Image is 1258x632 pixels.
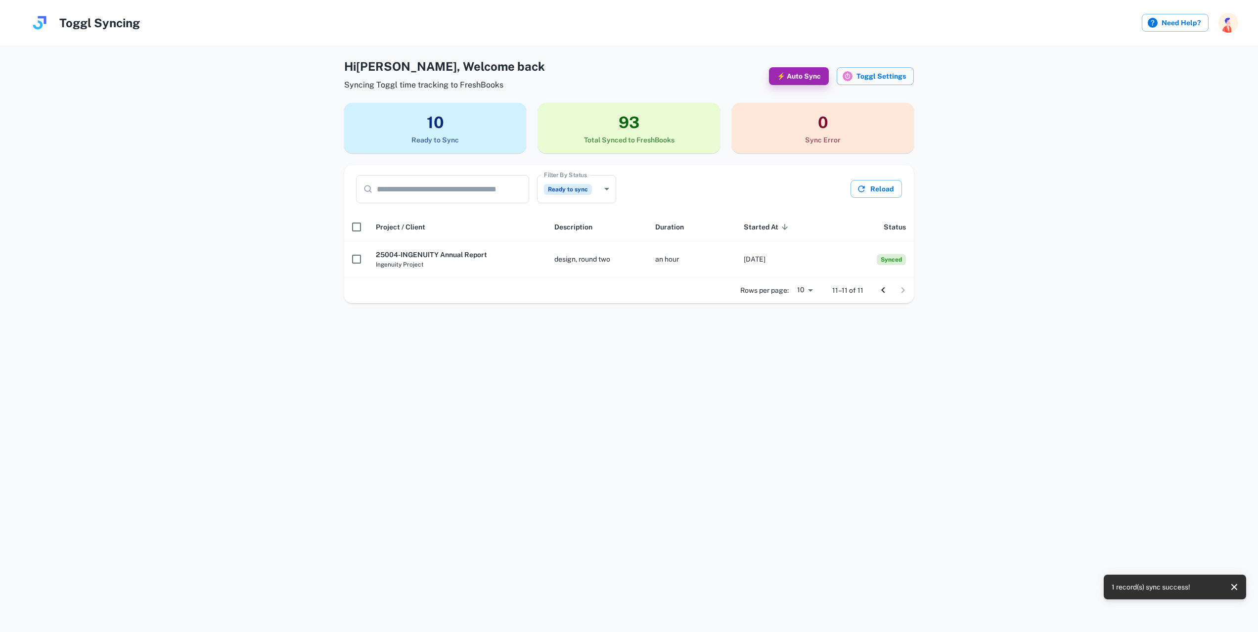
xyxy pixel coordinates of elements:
[736,241,825,277] td: [DATE]
[376,249,539,260] h6: 25004-INGENUITY Annual Report
[538,111,720,135] h3: 93
[538,135,720,145] h6: Total Synced to FreshBooks
[344,111,526,135] h3: 10
[537,175,616,203] div: Ready to sync
[344,135,526,145] h6: Ready to Sync
[554,221,592,233] span: Description
[843,71,853,81] img: Toggl icon
[376,260,539,269] span: Ingenuity Project
[744,221,791,233] span: Started At
[732,135,914,145] h6: Sync Error
[793,283,816,297] div: 10
[832,285,863,296] p: 11–11 of 11
[740,285,789,296] p: Rows per page:
[1218,13,1238,33] img: photoURL
[59,14,140,32] h4: Toggl Syncing
[544,184,592,195] span: Ready to sync
[877,254,906,265] span: Synced
[544,171,587,179] label: Filter By Status
[1142,14,1209,32] label: Need Help?
[376,221,425,233] span: Project / Client
[655,221,684,233] span: Duration
[344,213,914,277] div: scrollable content
[851,180,902,198] button: Reload
[344,79,545,91] span: Syncing Toggl time tracking to FreshBooks
[546,241,647,277] td: design, round two
[647,241,736,277] td: an hour
[344,57,545,75] h4: Hi [PERSON_NAME] , Welcome back
[1226,579,1242,595] button: close
[884,221,906,233] span: Status
[1112,578,1190,596] div: 1 record(s) sync success!
[769,67,829,85] button: ⚡ Auto Sync
[837,67,914,85] button: Toggl iconToggl Settings
[732,111,914,135] h3: 0
[873,280,893,300] button: Go to previous page
[30,13,49,33] img: logo.svg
